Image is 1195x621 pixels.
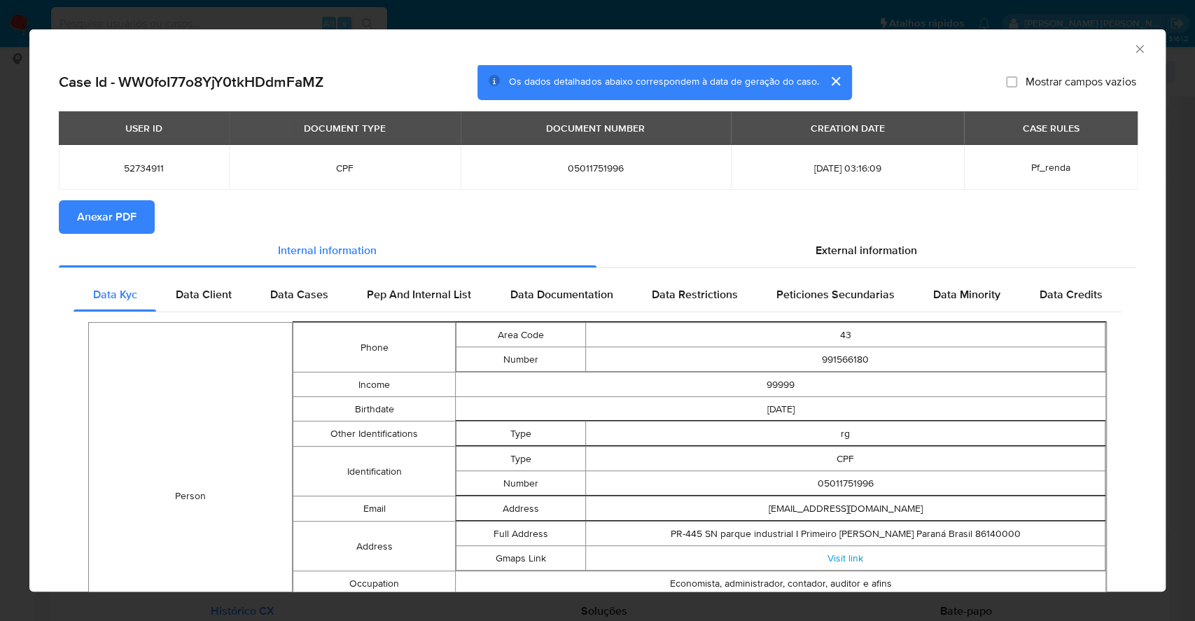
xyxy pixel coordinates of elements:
div: Detailed info [59,234,1136,267]
span: Data Documentation [510,286,613,302]
div: DOCUMENT NUMBER [538,116,653,140]
span: Data Client [176,286,232,302]
span: 52734911 [76,162,212,174]
td: CPF [586,447,1105,471]
td: [DATE] [456,397,1106,421]
input: Mostrar campos vazios [1006,76,1017,88]
span: Data Kyc [93,286,137,302]
div: closure-recommendation-modal [29,29,1166,592]
a: Visit link [827,551,863,565]
span: External information [816,242,917,258]
span: Pep And Internal List [367,286,471,302]
td: Other Identifications [293,421,455,447]
td: Income [293,372,455,397]
span: Pf_renda [1031,160,1070,174]
button: cerrar [818,64,852,98]
td: rg [586,421,1105,446]
h2: Case Id - WW0foI77o8YjY0tkHDdmFaMZ [59,73,323,91]
span: Data Restrictions [652,286,738,302]
td: PR-445 SN parque industrial I Primeiro [PERSON_NAME] Paraná Brasil 86140000 [586,522,1105,546]
td: Email [293,496,455,522]
td: 99999 [456,372,1106,397]
td: 991566180 [586,347,1105,372]
span: Internal information [278,242,377,258]
td: 43 [586,323,1105,347]
td: Address [456,496,586,521]
td: Area Code [456,323,586,347]
td: Number [456,347,586,372]
button: Anexar PDF [59,200,155,234]
span: 05011751996 [477,162,714,174]
td: Gmaps Link [456,546,586,571]
td: Identification [293,447,455,496]
td: [EMAIL_ADDRESS][DOMAIN_NAME] [586,496,1105,521]
td: Address [293,522,455,571]
span: Mostrar campos vazios [1026,75,1136,89]
span: Data Cases [270,286,328,302]
div: Detailed internal info [74,278,1121,312]
td: Occupation [293,571,455,596]
span: CPF [246,162,444,174]
td: 05011751996 [586,471,1105,496]
td: Type [456,421,586,446]
td: Type [456,447,586,471]
button: Fechar a janela [1133,42,1145,55]
span: [DATE] 03:16:09 [748,162,947,174]
td: Economista, administrador, contador, auditor e afins [456,571,1106,596]
span: Data Minority [933,286,1000,302]
div: USER ID [117,116,171,140]
div: CREATION DATE [802,116,893,140]
span: Peticiones Secundarias [776,286,895,302]
td: Birthdate [293,397,455,421]
td: Full Address [456,522,586,546]
td: Number [456,471,586,496]
td: Phone [293,323,455,372]
span: Anexar PDF [77,202,137,232]
div: CASE RULES [1014,116,1087,140]
span: Os dados detalhados abaixo correspondem à data de geração do caso. [509,75,818,89]
div: DOCUMENT TYPE [295,116,394,140]
span: Data Credits [1039,286,1102,302]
